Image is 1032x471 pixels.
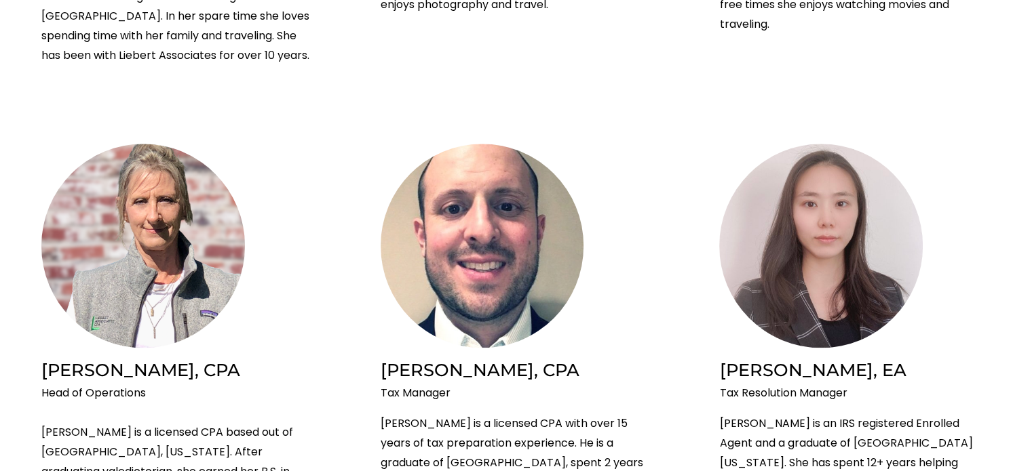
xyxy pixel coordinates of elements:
[719,359,991,381] h2: [PERSON_NAME], EA
[41,359,313,381] h2: [PERSON_NAME], CPA
[719,384,991,403] p: Tax Resolution Manager
[381,144,584,348] img: A smiling man with a bald head, wearing a dark suit jacket and a white collared shirt, against a ...
[381,384,652,403] p: Tax Manager
[41,144,245,348] img: Woman outdoors standing in front of a red brick wall, wearing a gray vest over a white shirt, wit...
[719,144,923,348] img: A portrait of a young woman with long dark hair, wearing a black top and a checkered blazer, stan...
[381,359,652,381] h2: [PERSON_NAME], CPA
